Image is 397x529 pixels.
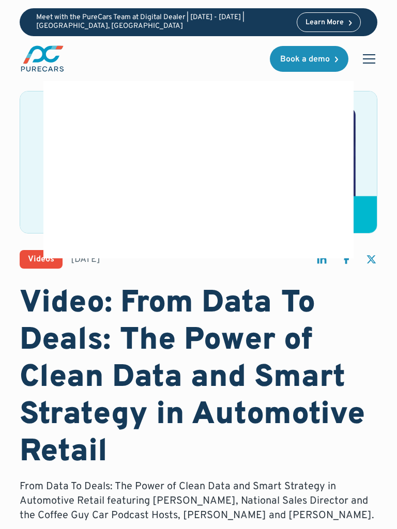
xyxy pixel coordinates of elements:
h1: Video: From Data To Deals: The Power of Clean Data and Smart Strategy in Automotive Retail [20,285,377,471]
a: share on linkedin [315,253,328,270]
div: menu [357,46,377,71]
div: Videos [28,255,54,263]
p: Meet with the PureCars Team at Digital Dealer | [DATE] - [DATE] | [GEOGRAPHIC_DATA], [GEOGRAPHIC_... [36,13,288,31]
p: From Data To Deals: The Power of Clean Data and Smart Strategy in Automotive Retail featuring [PE... [20,479,377,523]
a: main [20,44,65,73]
div: Book a demo [280,55,330,64]
a: Learn More [297,12,361,32]
img: purecars logo [20,44,65,73]
a: share on facebook [340,253,353,270]
img: blank image [43,52,354,258]
div: [DATE] [71,253,100,266]
div: Learn More [306,19,344,26]
a: share on twitter [365,253,377,270]
a: Book a demo [270,46,348,72]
